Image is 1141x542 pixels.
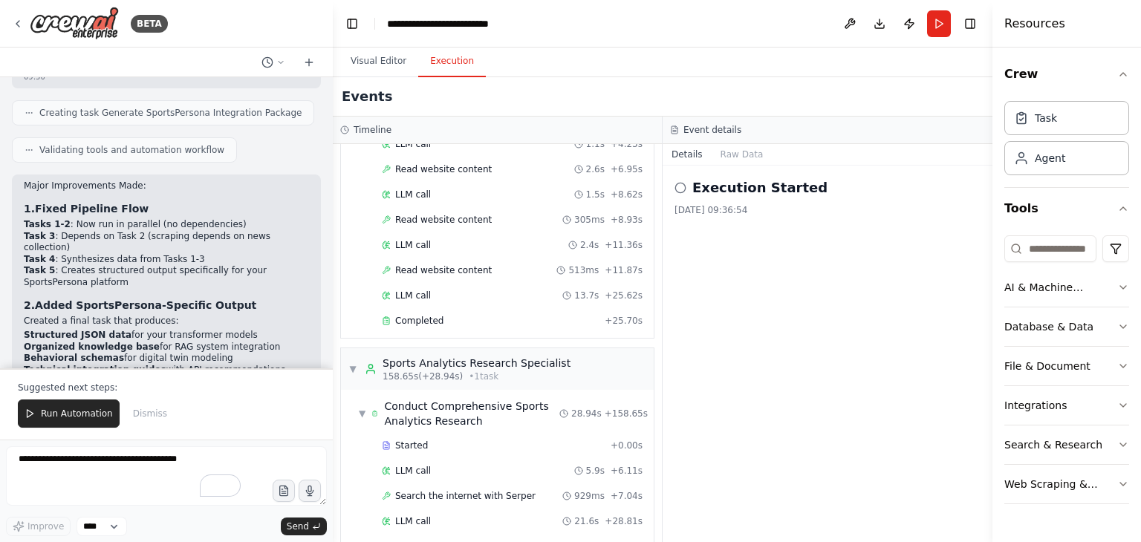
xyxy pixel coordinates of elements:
[1004,386,1129,425] button: Integrations
[1004,437,1102,452] div: Search & Research
[611,163,643,175] span: + 6.95s
[383,356,570,370] div: Sports Analytics Research Specialist
[663,144,712,165] button: Details
[395,465,431,477] span: LLM call
[24,365,309,376] li: with API recommendations
[611,465,643,477] span: + 6.11s
[574,515,599,527] span: 21.6s
[24,365,166,375] strong: Technical integration guides
[39,107,302,119] span: Creating task Generate SportsPersona Integration Package
[273,480,295,502] button: Upload files
[41,408,113,419] span: Run Automation
[611,214,643,226] span: + 8.93s
[395,315,443,327] span: Completed
[692,177,828,198] h2: Execution Started
[1004,280,1117,295] div: AI & Machine Learning
[24,71,45,82] div: 09:50
[605,239,643,251] span: + 11.36s
[131,15,168,33] div: BETA
[1004,268,1129,307] button: AI & Machine Learning
[712,144,773,165] button: Raw Data
[126,399,175,428] button: Dismiss
[24,180,309,192] h2: Major Improvements Made:
[611,189,643,200] span: + 8.62s
[1004,347,1129,385] button: File & Document
[30,7,119,40] img: Logo
[574,214,605,226] span: 305ms
[395,239,431,251] span: LLM call
[571,408,602,419] span: 28.94s
[469,370,498,382] span: • 1 task
[387,16,520,31] nav: breadcrumb
[611,138,643,150] span: + 4.23s
[395,290,431,301] span: LLM call
[568,264,599,276] span: 513ms
[586,138,605,150] span: 1.1s
[1004,465,1129,503] button: Web Scraping & Browsing
[395,189,431,200] span: LLM call
[339,46,418,77] button: Visual Editor
[35,203,149,215] strong: Fixed Pipeline Flow
[395,264,492,276] span: Read website content
[342,13,363,34] button: Hide left sidebar
[342,86,392,107] h2: Events
[605,290,643,301] span: + 25.62s
[611,490,643,502] span: + 7.04s
[574,490,605,502] span: 929ms
[384,399,559,428] div: Conduct Comprehensive Sports Analytics Research
[24,353,309,365] li: for digital twin modeling
[395,440,428,451] span: Started
[605,315,643,327] span: + 25.70s
[24,330,131,340] strong: Structured JSON data
[287,520,309,532] span: Send
[299,480,321,502] button: Click to speak your automation idea
[35,299,256,311] strong: Added SportsPersona-Specific Output
[580,239,599,251] span: 2.4s
[960,13,981,34] button: Hide right sidebar
[683,124,741,136] h3: Event details
[418,46,486,77] button: Execution
[24,231,55,241] strong: Task 3
[586,465,605,477] span: 5.9s
[256,53,291,71] button: Switch to previous chat
[383,370,463,382] span: 158.65s (+28.94s)
[39,144,224,156] span: Validating tools and automation workflow
[1035,151,1065,166] div: Agent
[1004,477,1117,492] div: Web Scraping & Browsing
[6,517,71,536] button: Improve
[24,231,309,254] li: : Depends on Task 2 (scraping depends on news collection)
[1004,53,1129,95] button: Crew
[24,219,71,229] strong: Tasks 1-2
[24,219,309,231] li: : Now run in parallel (no dependencies)
[1004,95,1129,187] div: Crew
[18,382,315,394] p: Suggested next steps:
[674,204,981,216] div: [DATE] 09:36:54
[1004,359,1090,373] div: File & Document
[18,399,120,428] button: Run Automation
[24,201,309,216] h3: 1.
[24,254,309,266] li: : Synthesizes data from Tasks 1-3
[348,363,357,375] span: ▼
[24,298,309,313] h3: 2.
[395,163,492,175] span: Read website content
[395,138,431,150] span: LLM call
[1004,398,1067,413] div: Integrations
[24,265,309,288] li: : Creates structured output specifically for your SportsPersona platform
[395,490,536,502] span: Search the internet with Serper
[395,515,431,527] span: LLM call
[24,330,309,342] li: for your transformer models
[611,440,643,451] span: + 0.00s
[297,53,321,71] button: Start a new chat
[24,353,124,363] strong: Behavioral schemas
[1004,319,1093,334] div: Database & Data
[605,515,643,527] span: + 28.81s
[1004,229,1129,516] div: Tools
[605,264,643,276] span: + 11.87s
[574,290,599,301] span: 13.7s
[1004,188,1129,229] button: Tools
[24,265,55,275] strong: Task 5
[1035,111,1057,125] div: Task
[586,163,605,175] span: 2.6s
[133,408,167,419] span: Dismiss
[281,517,327,535] button: Send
